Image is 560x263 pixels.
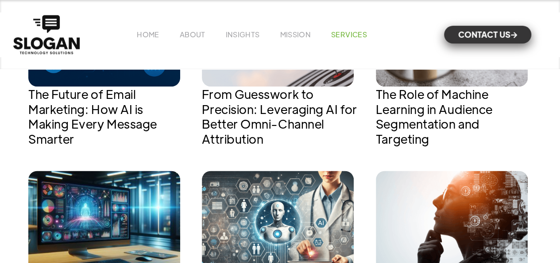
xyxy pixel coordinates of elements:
[376,86,532,146] h1: The Role of Machine Learning in Audience Segmentation and Targeting
[202,86,358,146] h1: From Guesswork to Precision: Leveraging AI for Better Omni-Channel Attribution
[444,26,531,43] a: CONTACT US
[137,30,159,39] a: HOME
[331,30,367,39] a: SERVICES
[11,13,82,56] a: home
[225,30,259,39] a: INSIGHTS
[280,30,311,39] a: MISSION
[180,30,205,39] a: ABOUT
[28,86,184,146] h1: The Future of Email Marketing: How AI is Making Every Message Smarter
[511,32,517,38] span: 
